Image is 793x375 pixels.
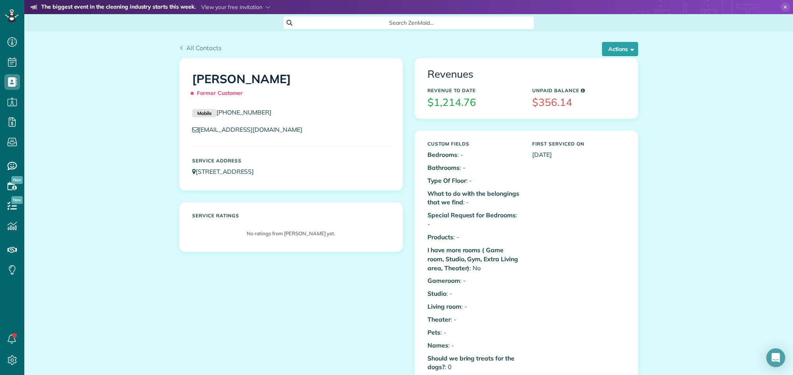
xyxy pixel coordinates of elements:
span: Former Customer [192,86,246,100]
p: : - [427,328,520,337]
b: Bedrooms [427,151,457,158]
h1: [PERSON_NAME] [192,73,390,100]
p: : - [427,163,520,172]
h3: Revenues [427,69,625,80]
button: Actions [602,42,638,56]
h5: First Serviced On [532,141,625,146]
p: No ratings from [PERSON_NAME] yet. [196,230,386,237]
b: Theater [427,315,451,323]
b: Special Request for Bedrooms [427,211,516,219]
h5: Service Address [192,158,390,163]
a: [EMAIL_ADDRESS][DOMAIN_NAME] [192,126,310,133]
b: I have more rooms ( Game room, Studio, Gym, Extra Living area, Theater) [427,246,518,272]
a: Mobile[PHONE_NUMBER] [192,108,271,116]
h5: Service ratings [192,213,390,218]
p: : - [427,176,520,185]
div: Open Intercom Messenger [766,348,785,367]
h5: Unpaid Balance [532,88,625,93]
p: : - [427,233,520,242]
p: : - [427,341,520,350]
p: : - [427,289,520,298]
b: Pets [427,328,440,336]
span: New [11,176,23,184]
b: Bathrooms [427,164,460,171]
p: : - [427,150,520,159]
b: Gameroom [427,277,460,284]
b: Type Of Floor [427,177,466,184]
span: All Contacts [186,44,222,52]
a: All Contacts [179,43,222,53]
p: [DATE] [532,150,625,159]
h3: $1,214.76 [427,97,520,108]
h5: Revenue to Date [427,88,520,93]
b: What to do with the belongings that we find [427,189,519,206]
a: [STREET_ADDRESS] [192,167,261,175]
h3: $356.14 [532,97,625,108]
h5: Custom Fields [427,141,520,146]
p: : - [427,211,520,229]
span: New [11,196,23,204]
p: : - [427,302,520,311]
b: Names [427,341,448,349]
b: Living room [427,302,461,310]
b: Studio [427,289,446,297]
b: Should we bring treats for the dogs? [427,354,515,371]
p: : 0 [427,354,520,372]
p: : - [427,276,520,285]
strong: The biggest event in the cleaning industry starts this week. [41,3,196,12]
p: : - [427,315,520,324]
p: : No [427,246,520,273]
b: Products [427,233,453,241]
p: : - [427,189,520,207]
small: Mobile [192,109,216,118]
